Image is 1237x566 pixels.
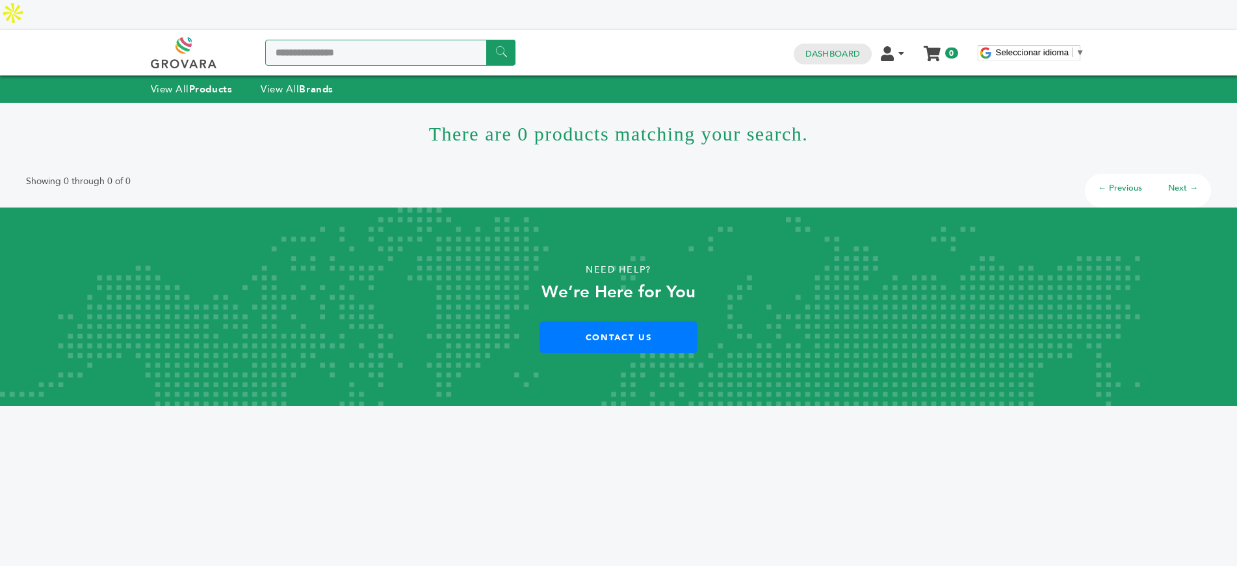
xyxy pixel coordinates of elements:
a: Dashboard [805,48,860,60]
a: Next → [1168,182,1198,194]
strong: We’re Here for You [541,280,696,304]
a: Seleccionar idioma​ [996,47,1085,57]
strong: Products [189,83,232,96]
h1: There are 0 products matching your search. [26,103,1211,164]
strong: Brands [299,83,333,96]
p: Showing 0 through 0 of 0 [26,174,131,189]
span: 0 [945,47,957,59]
span: Seleccionar idioma [996,47,1069,57]
a: Contact Us [540,321,697,353]
a: My Cart [924,42,939,55]
a: ← Previous [1098,182,1142,194]
input: Search a product or brand... [265,40,515,66]
a: View AllProducts [151,83,233,96]
span: ​ [1072,47,1073,57]
span: ▼ [1076,47,1084,57]
p: Need Help? [62,260,1175,280]
a: View AllBrands [261,83,333,96]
